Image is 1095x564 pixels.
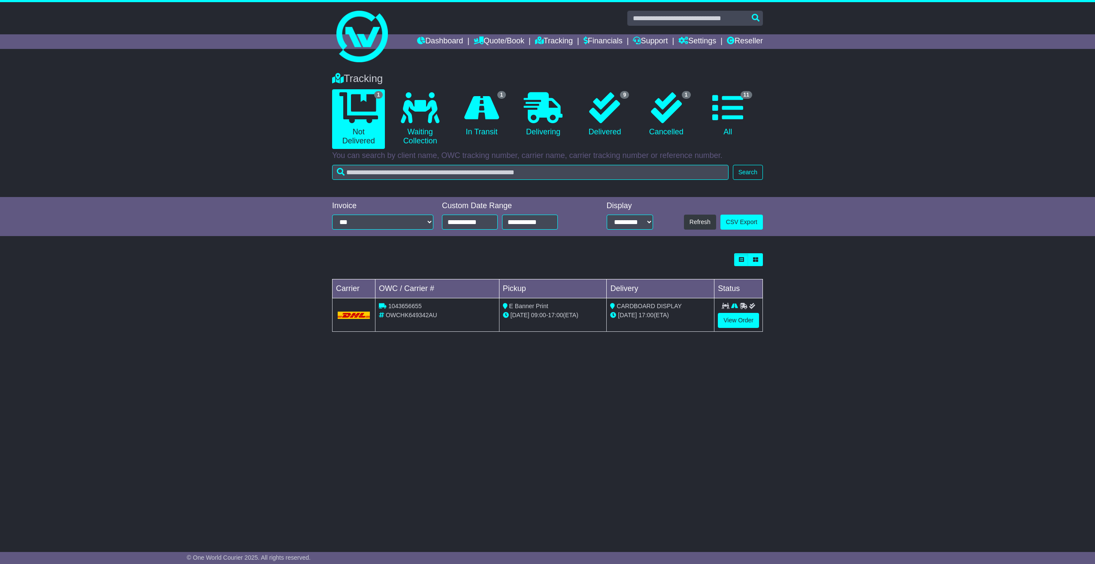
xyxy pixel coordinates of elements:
a: Settings [678,34,716,49]
a: Tracking [535,34,573,49]
img: DHL.png [338,312,370,318]
a: Delivering [517,89,569,140]
a: 1 In Transit [455,89,508,140]
div: Tracking [328,73,767,85]
a: Reseller [727,34,763,49]
span: 9 [620,91,629,99]
div: (ETA) [610,311,711,320]
a: Financials [584,34,623,49]
div: Display [607,201,653,211]
td: Carrier [333,279,375,298]
span: 17:00 [548,312,563,318]
span: OWCHK649342AU [386,312,437,318]
a: Support [633,34,668,49]
a: CSV Export [720,215,763,230]
span: 11 [741,91,752,99]
span: [DATE] [618,312,637,318]
div: Custom Date Range [442,201,580,211]
div: Invoice [332,201,433,211]
td: OWC / Carrier # [375,279,499,298]
td: Status [714,279,763,298]
span: CARDBOARD DISPLAY [617,303,681,309]
button: Search [733,165,763,180]
span: 1 [682,91,691,99]
span: E Banner Print [509,303,548,309]
a: View Order [718,313,759,328]
span: 09:00 [531,312,546,318]
span: 1043656655 [388,303,422,309]
a: 1 Cancelled [640,89,693,140]
td: Delivery [607,279,714,298]
span: 17:00 [638,312,653,318]
a: 11 All [702,89,754,140]
button: Refresh [684,215,716,230]
a: 9 Delivered [578,89,631,140]
span: © One World Courier 2025. All rights reserved. [187,554,311,561]
span: 1 [497,91,506,99]
td: Pickup [499,279,607,298]
a: Dashboard [417,34,463,49]
a: Quote/Book [474,34,524,49]
span: [DATE] [511,312,529,318]
a: 1 Not Delivered [332,89,385,149]
span: 1 [374,91,383,99]
a: Waiting Collection [393,89,446,149]
div: - (ETA) [503,311,603,320]
p: You can search by client name, OWC tracking number, carrier name, carrier tracking number or refe... [332,151,763,161]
